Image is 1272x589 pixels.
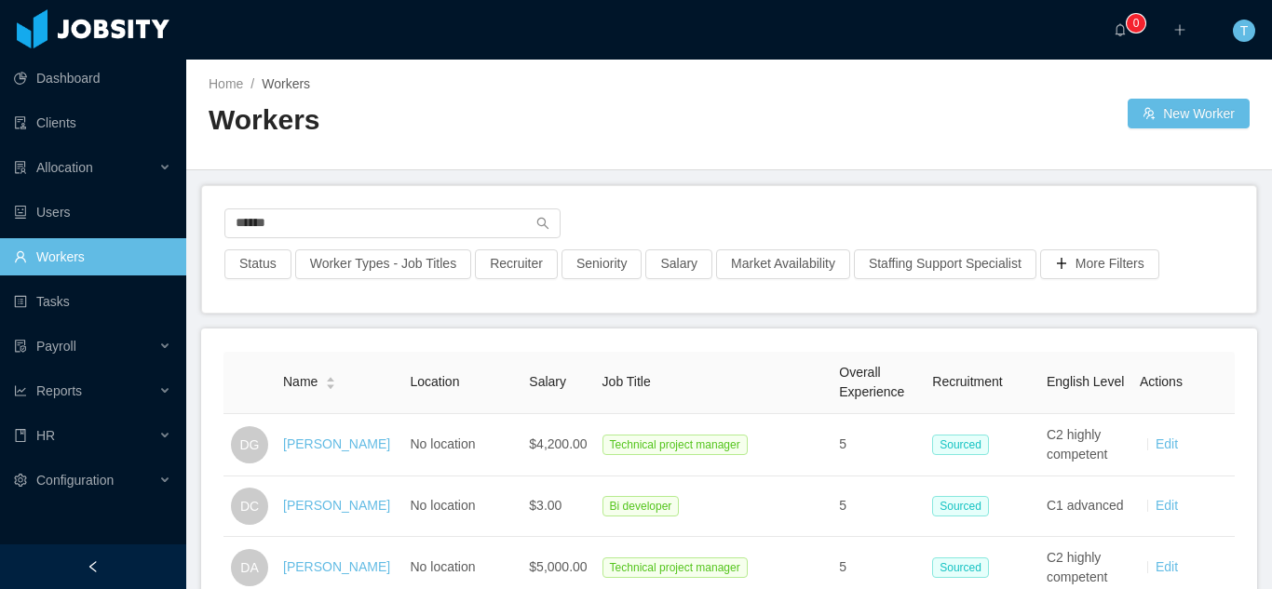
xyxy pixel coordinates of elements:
[283,372,318,392] span: Name
[529,436,587,451] span: $4,200.00
[832,414,925,476] td: 5
[36,473,114,488] span: Configuration
[832,476,925,537] td: 5
[602,435,748,455] span: Technical project manager
[602,374,651,389] span: Job Title
[14,161,27,174] i: icon: solution
[1140,374,1183,389] span: Actions
[1156,559,1178,574] a: Edit
[36,383,82,398] span: Reports
[411,374,460,389] span: Location
[250,76,254,91] span: /
[932,557,989,578] span: Sourced
[240,549,258,586] span: DA
[1039,476,1132,537] td: C1 advanced
[209,76,243,91] a: Home
[14,104,171,141] a: icon: auditClients
[1128,99,1250,128] button: icon: usergroup-addNew Worker
[325,374,336,387] div: Sort
[716,249,850,279] button: Market Availability
[36,160,93,175] span: Allocation
[14,238,171,275] a: icon: userWorkers
[1156,498,1178,513] a: Edit
[326,382,336,387] i: icon: caret-down
[1114,23,1127,36] i: icon: bell
[536,217,549,230] i: icon: search
[224,249,291,279] button: Status
[529,374,566,389] span: Salary
[1173,23,1186,36] i: icon: plus
[475,249,558,279] button: Recruiter
[283,559,390,574] a: [PERSON_NAME]
[1127,14,1145,33] sup: 0
[283,498,390,513] a: [PERSON_NAME]
[403,414,522,476] td: No location
[14,194,171,231] a: icon: robotUsers
[932,435,989,455] span: Sourced
[562,249,642,279] button: Seniority
[1039,414,1132,476] td: C2 highly competent
[602,496,680,516] span: Bi developer
[529,559,587,574] span: $5,000.00
[36,339,76,354] span: Payroll
[403,476,522,537] td: No location
[645,249,712,279] button: Salary
[1047,374,1124,389] span: English Level
[1040,249,1159,279] button: icon: plusMore Filters
[295,249,471,279] button: Worker Types - Job Titles
[1156,436,1178,451] a: Edit
[326,375,336,381] i: icon: caret-up
[14,283,171,320] a: icon: profileTasks
[602,557,748,578] span: Technical project manager
[932,374,1002,389] span: Recruitment
[854,249,1036,279] button: Staffing Support Specialist
[529,498,562,513] span: $3.00
[262,76,310,91] span: Workers
[1240,20,1249,42] span: T
[932,496,989,516] span: Sourced
[209,101,729,140] h2: Workers
[14,474,27,487] i: icon: setting
[240,426,260,463] span: DG
[14,384,27,397] i: icon: line-chart
[14,60,171,97] a: icon: pie-chartDashboard
[839,365,904,399] span: Overall Experience
[14,429,27,442] i: icon: book
[36,428,55,443] span: HR
[283,436,390,451] a: [PERSON_NAME]
[14,340,27,353] i: icon: file-protect
[240,488,259,525] span: DC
